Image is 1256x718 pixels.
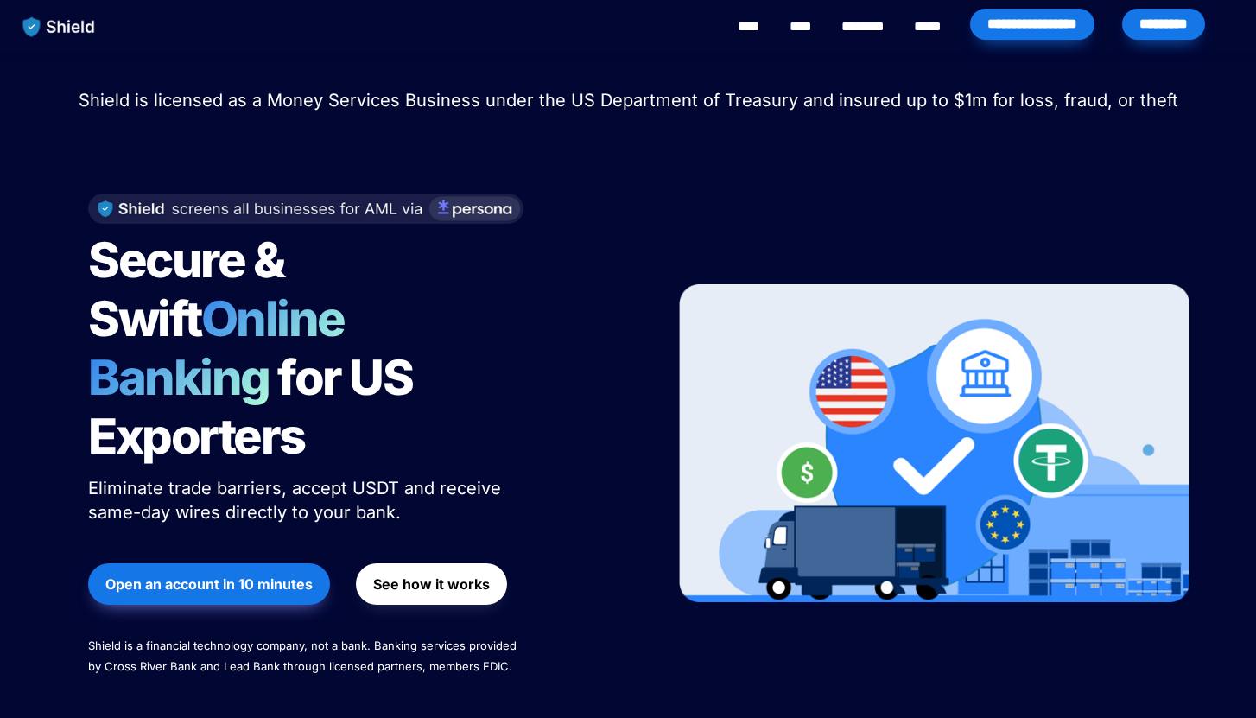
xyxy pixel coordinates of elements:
span: for US Exporters [88,348,421,466]
strong: See how it works [373,575,490,593]
a: See how it works [356,555,507,613]
a: Open an account in 10 minutes [88,555,330,613]
span: Shield is a financial technology company, not a bank. Banking services provided by Cross River Ba... [88,639,520,673]
span: Eliminate trade barriers, accept USDT and receive same-day wires directly to your bank. [88,478,506,523]
span: Shield is licensed as a Money Services Business under the US Department of Treasury and insured u... [79,90,1178,111]
span: Secure & Swift [88,231,292,348]
button: See how it works [356,563,507,605]
strong: Open an account in 10 minutes [105,575,313,593]
span: Online Banking [88,289,362,407]
button: Open an account in 10 minutes [88,563,330,605]
img: website logo [15,9,104,45]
